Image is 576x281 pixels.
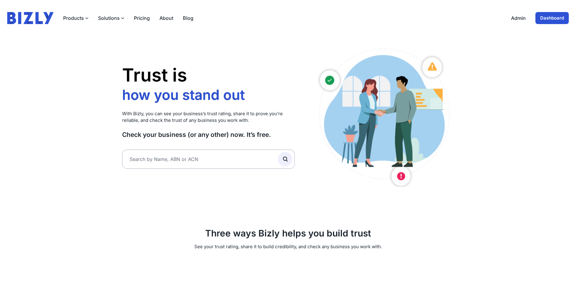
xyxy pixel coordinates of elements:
p: See your trust rating, share it to build credibility, and check any business you work with. [122,243,454,250]
a: Admin [511,14,526,22]
input: Search by Name, ABN or ACN [122,150,295,169]
a: About [159,14,173,22]
button: Products [63,14,88,22]
a: Pricing [134,14,150,22]
h2: Three ways Bizly helps you build trust [122,228,454,239]
button: Solutions [98,14,124,22]
li: who you work with [122,103,248,121]
a: Blog [183,14,193,22]
a: Dashboard [535,12,569,24]
h3: Check your business (or any other) now. It’s free. [122,131,295,139]
li: how you stand out [122,86,248,104]
span: Trust is [122,64,187,86]
img: Australian small business owners illustration [313,46,454,187]
p: With Bizly, you can see your business’s trust rating, share it to prove you’re reliable, and chec... [122,110,295,124]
